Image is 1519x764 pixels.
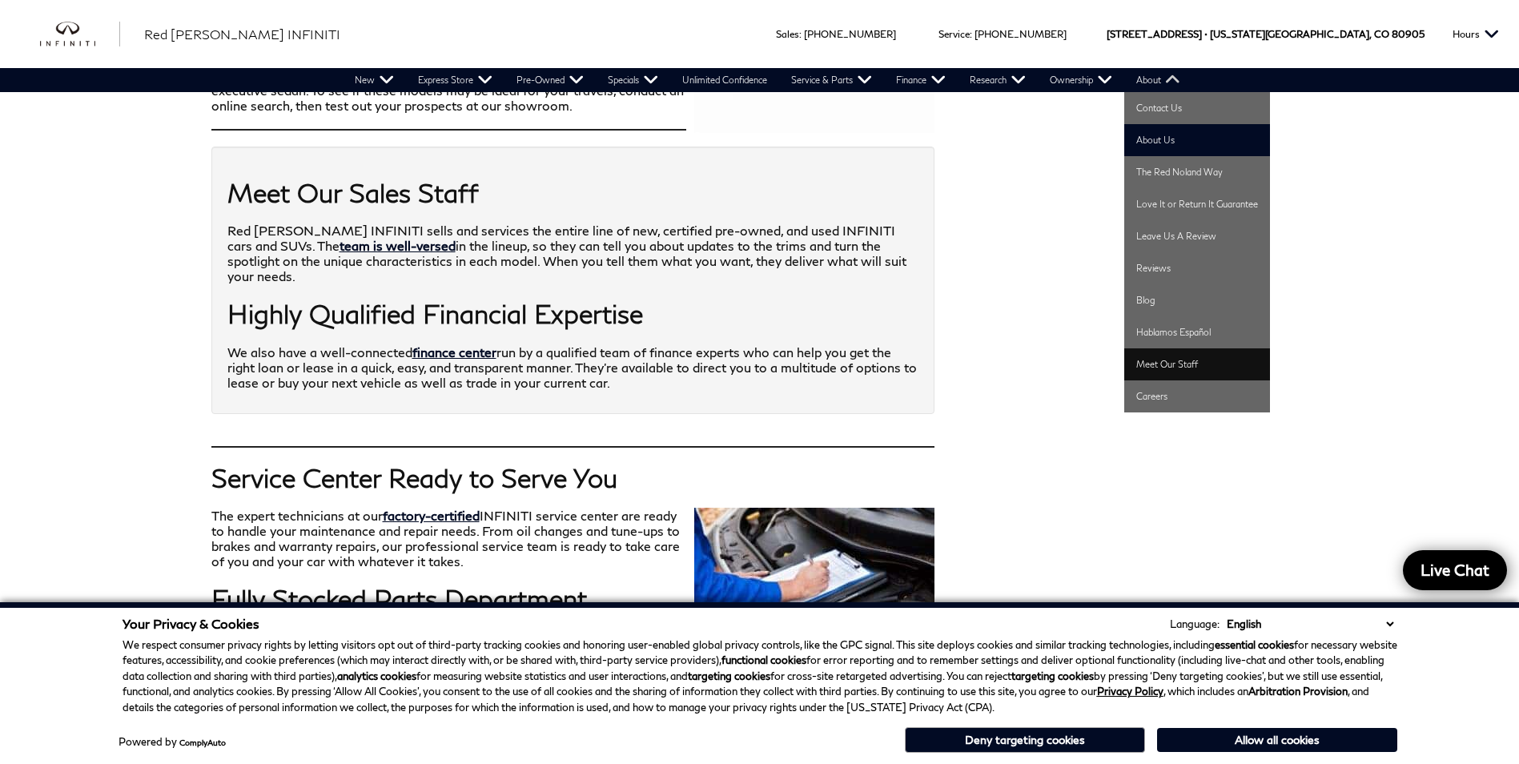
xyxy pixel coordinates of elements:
[1038,68,1124,92] a: Ownership
[776,28,799,40] span: Sales
[343,68,1192,92] nav: Main Navigation
[40,22,120,47] a: infiniti
[958,68,1038,92] a: Research
[343,68,406,92] a: New
[884,68,958,92] a: Finance
[211,508,934,569] p: The expert technicians at our INFINITI service center are ready to handle your maintenance and re...
[1097,685,1163,698] a: Privacy Policy
[779,68,884,92] a: Service & Parts
[340,238,456,253] a: team is well-versed
[337,670,416,682] strong: analytics cookies
[1124,316,1270,348] a: Hablamos Español
[1170,619,1220,629] div: Language:
[1124,124,1270,156] a: About Us
[688,670,770,682] strong: targeting cookies
[1124,252,1270,284] a: Reviews
[1124,92,1270,124] a: Contact Us
[1107,28,1425,40] a: [STREET_ADDRESS] • [US_STATE][GEOGRAPHIC_DATA], CO 80905
[211,583,587,614] strong: Fully Stocked Parts Department
[1413,560,1497,580] span: Live Chat
[1124,156,1270,188] a: The Red Noland Way
[144,25,340,44] a: Red [PERSON_NAME] INFINITI
[1124,284,1270,316] a: Blog
[970,28,972,40] span: :
[383,508,480,523] a: factory-certified
[1124,220,1270,252] a: Leave Us A Review
[1248,685,1348,698] strong: Arbitration Provision
[40,22,120,47] img: INFINITI
[694,508,934,668] img: Red Noland INFINITI
[1011,670,1094,682] strong: targeting cookies
[1403,550,1507,590] a: Live Chat
[144,26,340,42] span: Red [PERSON_NAME] INFINITI
[1124,68,1192,92] a: About
[1124,380,1270,412] a: Careers
[1215,638,1294,651] strong: essential cookies
[179,738,226,747] a: ComplyAuto
[227,344,918,390] p: We also have a well-connected run by a qualified team of finance experts who can help you get the...
[974,28,1067,40] a: [PHONE_NUMBER]
[938,28,970,40] span: Service
[211,462,617,493] strong: Service Center Ready to Serve You
[721,653,806,666] strong: functional cookies
[596,68,670,92] a: Specials
[799,28,802,40] span: :
[804,28,896,40] a: [PHONE_NUMBER]
[119,737,226,747] div: Powered by
[227,177,479,208] strong: Meet Our Sales Staff
[1124,348,1270,380] a: Meet Our Staff
[406,68,504,92] a: Express Store
[123,637,1397,716] p: We respect consumer privacy rights by letting visitors opt out of third-party tracking cookies an...
[670,68,779,92] a: Unlimited Confidence
[227,298,643,329] strong: Highly Qualified Financial Expertise
[123,616,259,631] span: Your Privacy & Cookies
[227,223,918,283] p: Red [PERSON_NAME] INFINITI sells and services the entire line of new, certified pre-owned, and us...
[1124,188,1270,220] a: Love It or Return It Guarantee
[905,727,1145,753] button: Deny targeting cookies
[504,68,596,92] a: Pre-Owned
[1157,728,1397,752] button: Allow all cookies
[412,344,496,360] a: finance center
[1223,616,1397,632] select: Language Select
